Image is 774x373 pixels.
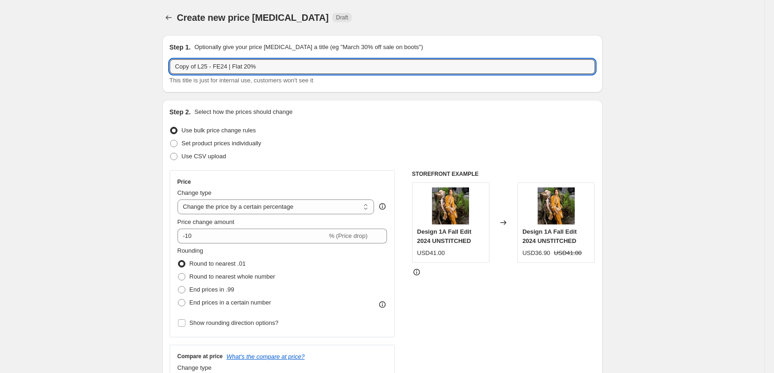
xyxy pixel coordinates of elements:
[538,187,575,224] img: 3J2A3437_80x.jpg
[227,353,305,360] button: What's the compare at price?
[554,249,582,258] strike: USD41.00
[170,107,191,117] h2: Step 2.
[522,249,550,258] div: USD36.90
[177,12,329,23] span: Create new price [MEDICAL_DATA]
[412,170,595,178] h6: STOREFRONT EXAMPLE
[178,229,327,243] input: -15
[417,228,471,244] span: Design 1A Fall Edit 2024 UNSTITCHED
[170,43,191,52] h2: Step 1.
[178,364,212,371] span: Change type
[178,178,191,186] h3: Price
[182,153,226,160] span: Use CSV upload
[190,273,275,280] span: Round to nearest whole number
[178,247,203,254] span: Rounding
[170,77,313,84] span: This title is just for internal use, customers won't see it
[170,59,595,74] input: 30% off holiday sale
[190,260,246,267] span: Round to nearest .01
[190,299,271,306] span: End prices in a certain number
[378,202,387,211] div: help
[194,107,292,117] p: Select how the prices should change
[162,11,175,24] button: Price change jobs
[178,353,223,360] h3: Compare at price
[182,127,256,134] span: Use bulk price change rules
[190,319,279,326] span: Show rounding direction options?
[336,14,348,21] span: Draft
[190,286,235,293] span: End prices in .99
[178,218,235,225] span: Price change amount
[178,189,212,196] span: Change type
[194,43,423,52] p: Optionally give your price [MEDICAL_DATA] a title (eg "March 30% off sale on boots")
[329,232,368,239] span: % (Price drop)
[417,249,445,258] div: USD41.00
[182,140,261,147] span: Set product prices individually
[432,187,469,224] img: 3J2A3437_80x.jpg
[522,228,577,244] span: Design 1A Fall Edit 2024 UNSTITCHED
